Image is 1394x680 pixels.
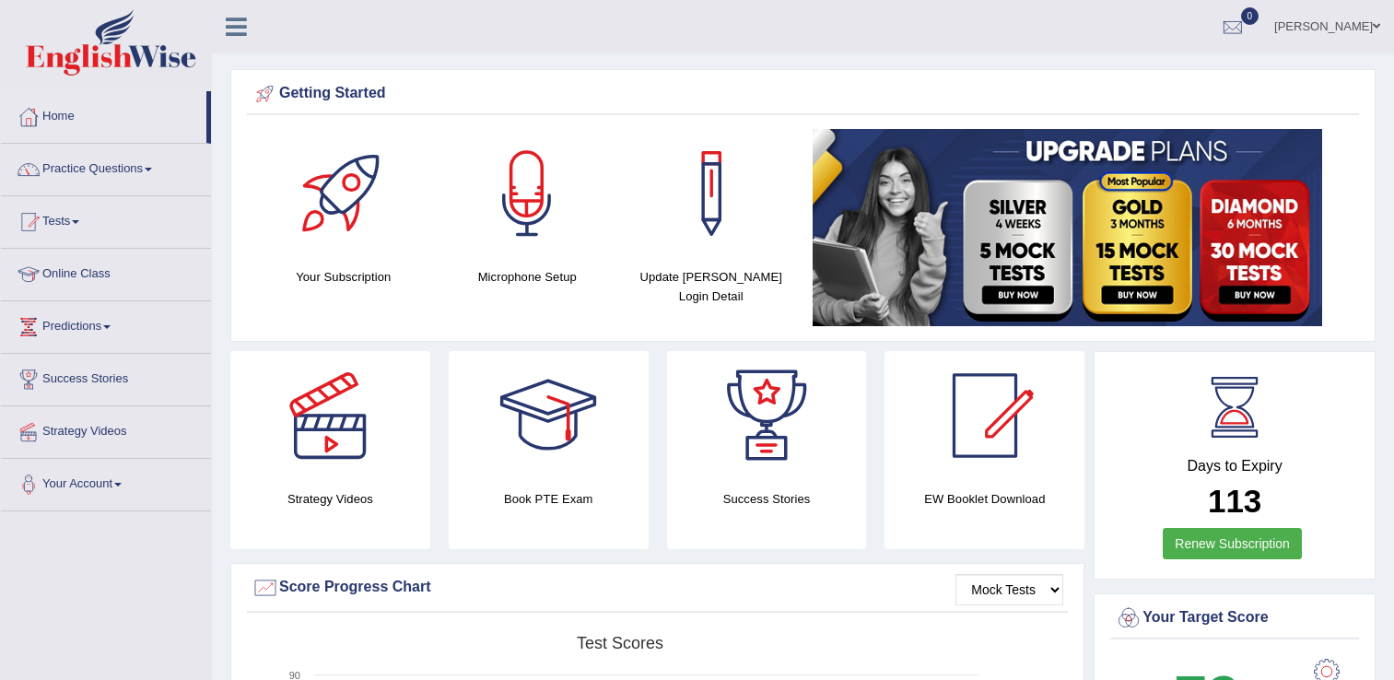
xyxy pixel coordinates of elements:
a: Online Class [1,249,211,295]
h4: Your Subscription [261,267,427,287]
h4: EW Booklet Download [884,489,1084,509]
h4: Days to Expiry [1115,458,1354,475]
img: small5.jpg [813,129,1322,326]
a: Tests [1,196,211,242]
div: Score Progress Chart [252,574,1063,602]
h4: Strategy Videos [230,489,430,509]
div: Getting Started [252,80,1354,108]
h4: Book PTE Exam [449,489,649,509]
a: Your Account [1,459,211,505]
h4: Microphone Setup [445,267,611,287]
a: Home [1,91,206,137]
h4: Update [PERSON_NAME] Login Detail [628,267,794,306]
h4: Success Stories [667,489,867,509]
b: 113 [1208,483,1261,519]
a: Practice Questions [1,144,211,190]
span: 0 [1241,7,1259,25]
a: Predictions [1,301,211,347]
div: Your Target Score [1115,604,1354,632]
a: Success Stories [1,354,211,400]
a: Renew Subscription [1163,528,1302,559]
a: Strategy Videos [1,406,211,452]
tspan: Test scores [577,634,663,652]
